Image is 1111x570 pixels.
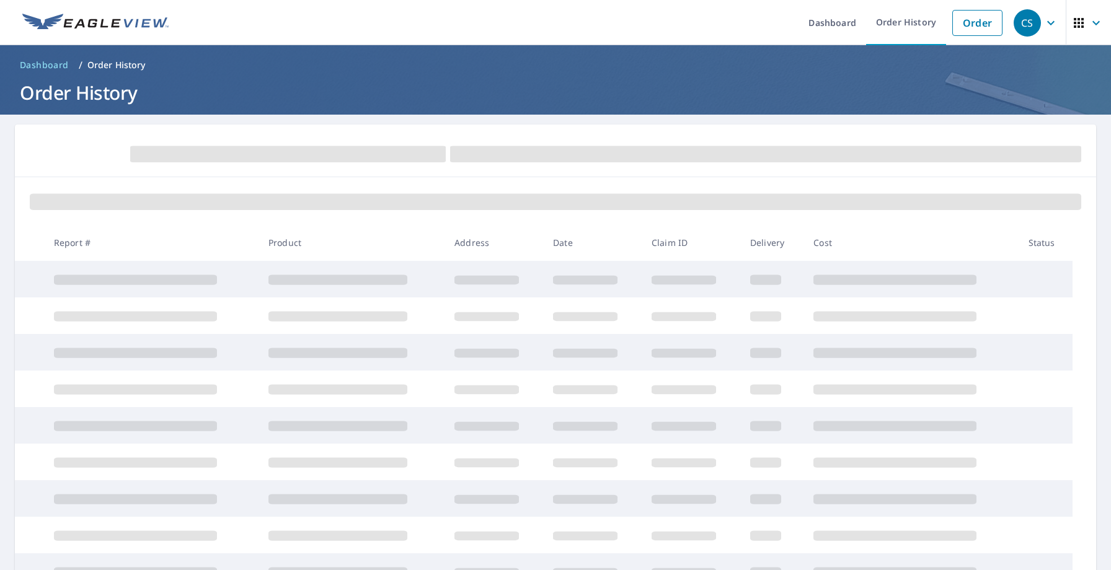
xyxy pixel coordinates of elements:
[87,59,146,71] p: Order History
[543,224,642,261] th: Date
[740,224,803,261] th: Delivery
[22,14,169,32] img: EV Logo
[15,80,1096,105] h1: Order History
[259,224,445,261] th: Product
[1014,9,1041,37] div: CS
[952,10,1003,36] a: Order
[79,58,82,72] li: /
[803,224,1018,261] th: Cost
[15,55,1096,75] nav: breadcrumb
[15,55,74,75] a: Dashboard
[1019,224,1073,261] th: Status
[445,224,543,261] th: Address
[642,224,740,261] th: Claim ID
[20,59,69,71] span: Dashboard
[44,224,259,261] th: Report #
